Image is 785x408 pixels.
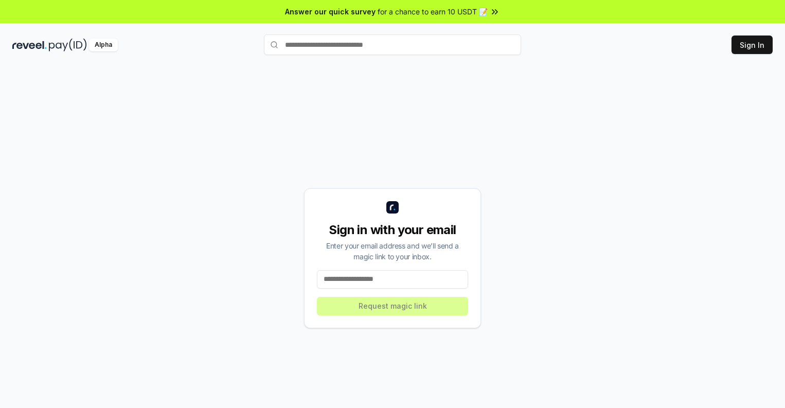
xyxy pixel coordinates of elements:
[285,6,376,17] span: Answer our quick survey
[386,201,399,214] img: logo_small
[317,222,468,238] div: Sign in with your email
[732,36,773,54] button: Sign In
[89,39,118,51] div: Alpha
[317,240,468,262] div: Enter your email address and we’ll send a magic link to your inbox.
[12,39,47,51] img: reveel_dark
[49,39,87,51] img: pay_id
[378,6,488,17] span: for a chance to earn 10 USDT 📝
